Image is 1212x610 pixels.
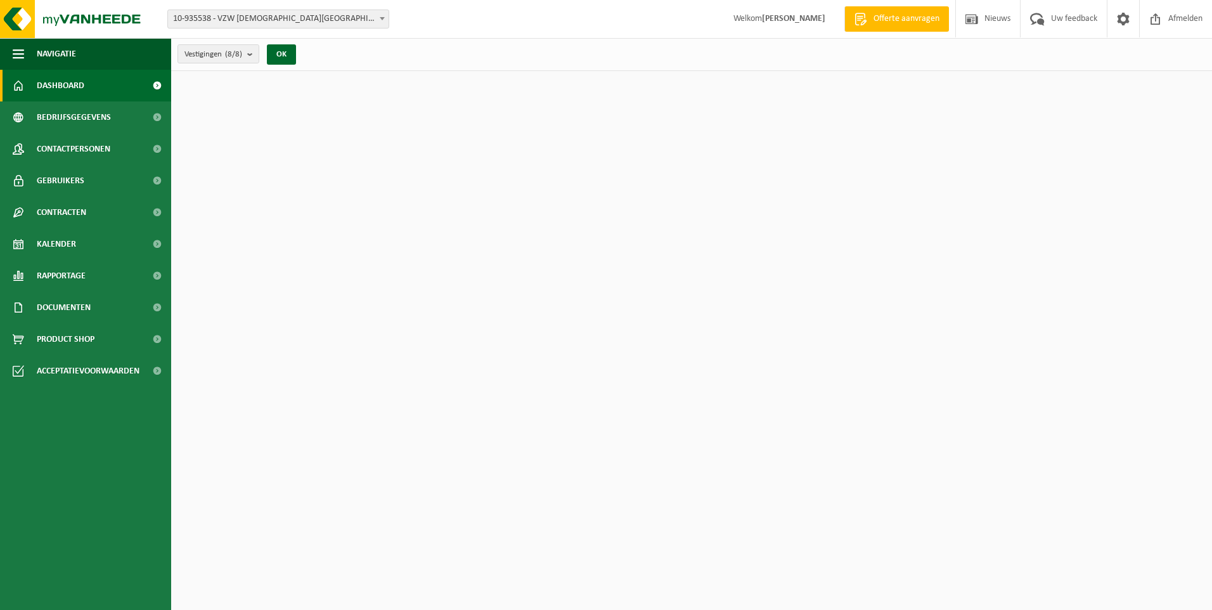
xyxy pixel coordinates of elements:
span: Vestigingen [184,45,242,64]
span: Product Shop [37,323,94,355]
strong: [PERSON_NAME] [762,14,825,23]
span: Documenten [37,292,91,323]
span: 10-935538 - VZW PRIESTER DAENS COLLEGE - AALST [168,10,389,28]
span: Gebruikers [37,165,84,197]
count: (8/8) [225,50,242,58]
span: Acceptatievoorwaarden [37,355,139,387]
button: OK [267,44,296,65]
span: Bedrijfsgegevens [37,101,111,133]
span: Rapportage [37,260,86,292]
span: Contracten [37,197,86,228]
button: Vestigingen(8/8) [177,44,259,63]
span: Navigatie [37,38,76,70]
span: Kalender [37,228,76,260]
span: 10-935538 - VZW PRIESTER DAENS COLLEGE - AALST [167,10,389,29]
a: Offerte aanvragen [844,6,949,32]
span: Contactpersonen [37,133,110,165]
span: Dashboard [37,70,84,101]
span: Offerte aanvragen [870,13,943,25]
